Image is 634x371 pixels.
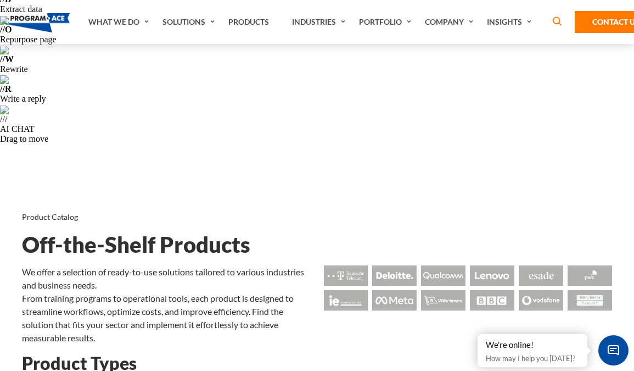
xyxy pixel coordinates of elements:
li: Product Catalog [22,210,78,224]
div: We're online! [486,340,579,351]
img: Logo - Deloitte [372,265,417,286]
img: Logo - Lenovo [470,265,514,286]
img: Logo - Qualcomm [421,265,465,286]
p: How may I help you [DATE]? [486,352,579,365]
span: Chat Widget [598,335,629,366]
img: Logo - Pwc [568,265,612,286]
nav: breadcrumb [22,210,612,224]
img: Logo - Wilhemsen [421,290,465,311]
img: Logo - Seven Trent [568,290,612,311]
img: Logo - BBC [470,290,514,311]
img: Logo - Esade [519,265,563,286]
img: Logo - Deutsche Telekom [324,265,368,286]
h1: Off-the-Shelf Products [22,235,612,254]
img: Logo - Ie Business School [324,290,368,311]
p: We offer a selection of ready-to-use solutions tailored to various industries and business needs. [22,265,311,292]
p: From training programs to operational tools, each product is designed to streamline workflows, op... [22,292,311,345]
img: Logo - Meta [372,290,417,311]
img: Logo - Vodafone [519,290,563,311]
